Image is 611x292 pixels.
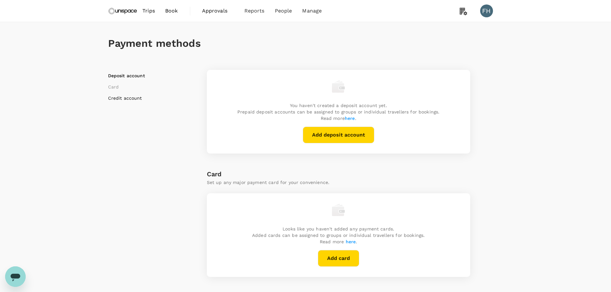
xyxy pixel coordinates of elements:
[303,127,374,143] button: Add deposit account
[346,239,356,244] a: here
[207,169,470,179] h6: Card
[142,7,155,15] span: Trips
[302,7,322,15] span: Manage
[252,226,425,245] p: Looks like you haven't added any payment cards. Added cards can be assigned to groups or individu...
[108,72,188,79] li: Deposit account
[165,7,178,15] span: Book
[332,80,345,93] img: empty
[108,95,188,101] li: Credit account
[202,7,234,15] span: Approvals
[207,179,470,186] p: Set up any major payment card for your convenience.
[318,250,359,267] button: Add card
[480,4,493,17] div: FH
[108,84,188,90] li: Card
[5,266,26,287] iframe: Button to launch messaging window
[275,7,292,15] span: People
[108,4,138,18] img: Unispace
[237,102,439,121] p: You haven't created a deposit account yet. Prepaid deposit accounts can be assigned to groups or ...
[244,7,265,15] span: Reports
[108,38,503,49] h1: Payment methods
[332,204,345,216] img: empty
[345,116,355,121] a: here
